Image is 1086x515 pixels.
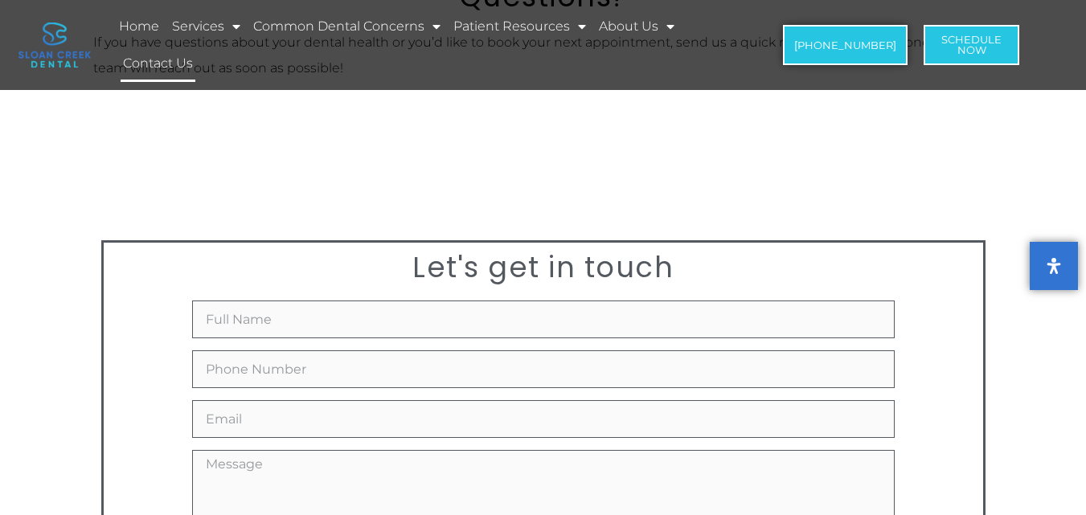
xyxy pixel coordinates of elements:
[783,25,908,65] a: [PHONE_NUMBER]
[170,8,243,45] a: Services
[192,300,895,338] input: Full Name
[121,45,195,82] a: Contact Us
[112,251,975,284] h2: Let's get in touch
[941,35,1002,55] span: Schedule Now
[251,8,443,45] a: Common Dental Concerns
[117,8,162,45] a: Home
[192,400,895,438] input: Email
[1030,242,1078,290] button: Open Accessibility Panel
[192,350,895,388] input: Only numbers and phone characters (#, -, *, etc) are accepted.
[924,25,1019,65] a: ScheduleNow
[794,40,896,51] span: [PHONE_NUMBER]
[18,22,91,67] img: logo
[451,8,588,45] a: Patient Resources
[596,8,677,45] a: About Us
[117,8,745,82] nav: Menu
